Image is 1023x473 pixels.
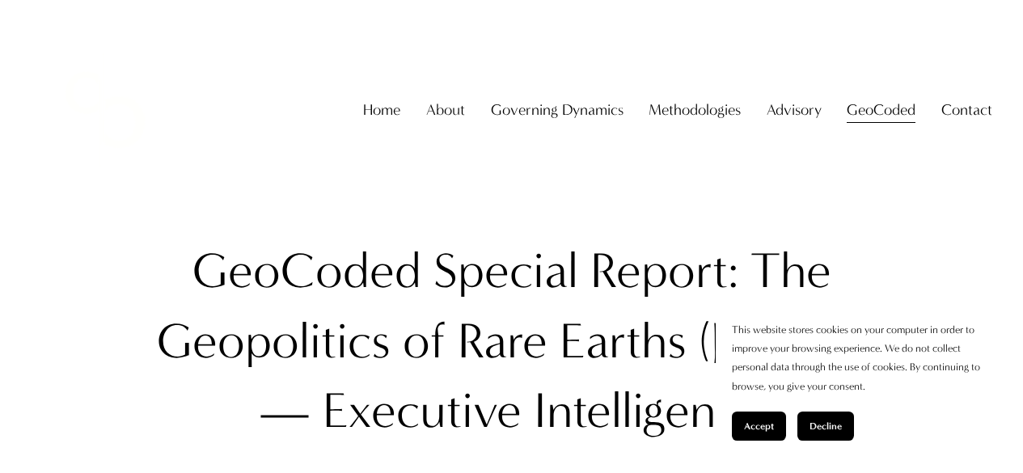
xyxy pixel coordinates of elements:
[649,96,741,124] span: Methodologies
[797,412,854,441] button: Decline
[732,412,786,441] button: Accept
[941,95,992,125] a: folder dropdown
[31,36,180,184] img: Christopher Sanchez &amp; Co.
[491,95,624,125] a: folder dropdown
[649,95,741,125] a: folder dropdown
[363,95,400,125] a: Home
[847,95,915,125] a: folder dropdown
[716,304,1007,457] section: Cookie banner
[732,320,991,395] p: This website stores cookies on your computer in order to improve your browsing experience. We do ...
[810,420,842,432] span: Decline
[426,95,465,125] a: folder dropdown
[767,95,822,125] a: folder dropdown
[744,420,774,432] span: Accept
[847,96,915,124] span: GeoCoded
[941,96,992,124] span: Contact
[491,96,624,124] span: Governing Dynamics
[132,236,891,445] h1: GeoCoded Special Report: The Geopolitics of Rare Earths ([DATE]) — Executive Intelligence
[426,96,465,124] span: About
[767,96,822,124] span: Advisory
